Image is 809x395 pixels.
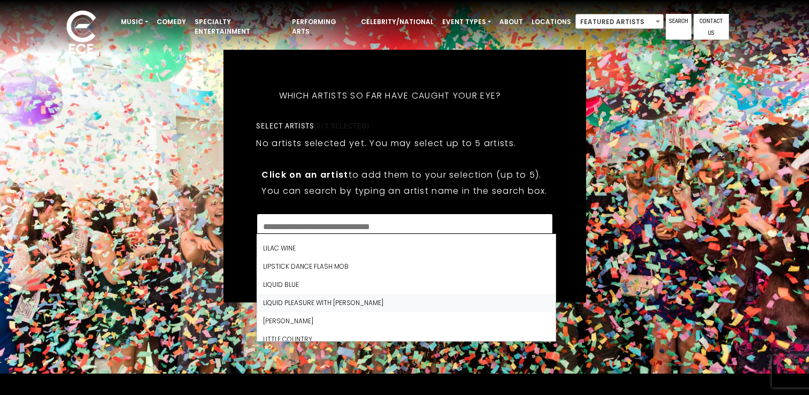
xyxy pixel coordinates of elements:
li: Little Country [257,330,555,348]
p: No artists selected yet. You may select up to 5 artists. [256,136,516,150]
a: Specialty Entertainment [190,13,288,41]
h5: Which artists so far have caught your eye? [256,77,523,115]
a: Performing Arts [288,13,357,41]
a: Celebrity/National [357,13,438,31]
li: Lilac Wine [257,239,555,257]
li: LIQUID PLEASURE WITH [PERSON_NAME] [257,294,555,312]
a: About [495,13,527,31]
img: ece_new_logo_whitev2-1.png [55,7,108,59]
li: Lipstick Dance Flash Mob [257,257,555,276]
strong: Click on an artist [261,169,348,181]
p: to add them to your selection (up to 5). [261,168,547,181]
a: Locations [527,13,575,31]
a: Event Types [438,13,495,31]
a: Search [666,14,691,40]
a: Music [117,13,152,31]
li: Liquid Blue [257,276,555,294]
span: (0/5 selected) [314,121,369,130]
li: [PERSON_NAME] [257,312,555,330]
textarea: Search [263,221,545,230]
span: Featured Artists [575,14,664,29]
label: Select artists [256,121,369,131]
a: Contact Us [694,14,729,40]
p: You can search by typing an artist name in the search box. [261,184,547,197]
a: Comedy [152,13,190,31]
span: Featured Artists [576,14,663,29]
